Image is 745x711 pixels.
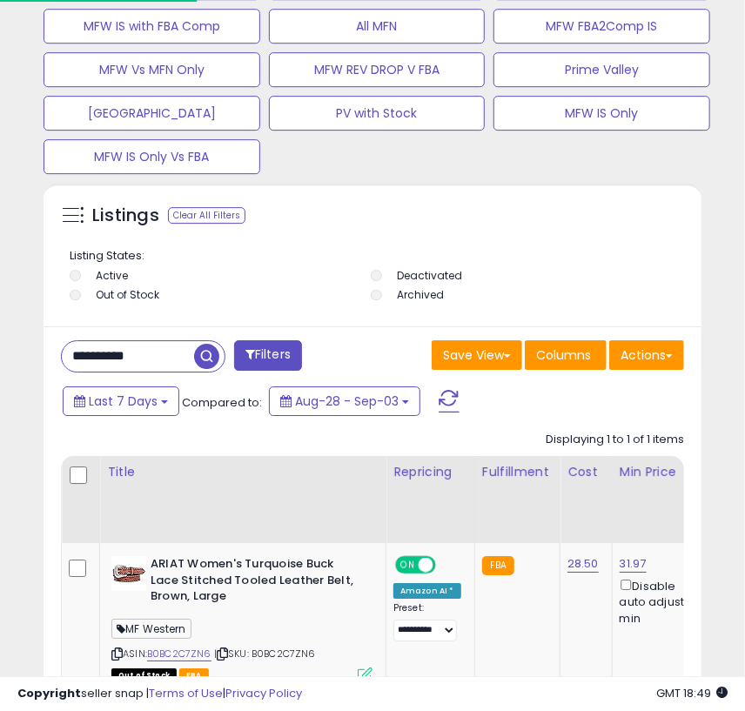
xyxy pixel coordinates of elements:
div: seller snap | | [17,686,302,702]
span: MF Western [111,619,191,639]
span: Aug-28 - Sep-03 [295,392,399,410]
button: All MFN [269,9,486,44]
span: Compared to: [182,394,262,411]
span: | SKU: B0BC2C7ZN6 [214,647,316,661]
button: Filters [234,340,302,371]
label: Active [96,268,128,283]
button: Save View [432,340,522,370]
div: Amazon AI * [393,583,461,599]
label: Out of Stock [96,287,159,302]
div: Cost [567,463,605,481]
span: 2025-09-11 18:49 GMT [656,685,728,701]
a: Terms of Use [149,685,223,701]
div: ASIN: [111,556,372,681]
a: 31.97 [620,555,647,573]
div: Displaying 1 to 1 of 1 items [546,432,684,448]
button: [GEOGRAPHIC_DATA] [44,96,260,131]
span: OFF [433,558,461,573]
div: Disable auto adjust min [620,576,703,626]
button: MFW IS Only Vs FBA [44,139,260,174]
button: Columns [525,340,607,370]
h5: Listings [92,204,159,228]
p: Listing States: [70,248,680,265]
button: MFW IS with FBA Comp [44,9,260,44]
b: ARIAT Women's Turquoise Buck Lace Stitched Tooled Leather Belt, Brown, Large [151,556,362,609]
label: Archived [398,287,445,302]
a: Privacy Policy [225,685,302,701]
button: MFW FBA2Comp IS [493,9,710,44]
img: 51OEas8E0wL._SL40_.jpg [111,556,146,591]
div: Preset: [393,602,461,641]
span: Columns [536,346,591,364]
a: B0BC2C7ZN6 [147,647,211,661]
label: Deactivated [398,268,463,283]
strong: Copyright [17,685,81,701]
button: MFW Vs MFN Only [44,52,260,87]
a: 28.50 [567,555,599,573]
span: ON [397,558,419,573]
button: Actions [609,340,684,370]
button: PV with Stock [269,96,486,131]
div: Fulfillment [482,463,553,481]
button: Aug-28 - Sep-03 [269,386,420,416]
small: FBA [482,556,514,575]
div: Repricing [393,463,467,481]
div: Title [107,463,379,481]
button: Last 7 Days [63,386,179,416]
button: MFW IS Only [493,96,710,131]
button: MFW REV DROP V FBA [269,52,486,87]
button: Prime Valley [493,52,710,87]
div: Min Price [620,463,709,481]
div: Clear All Filters [168,207,245,224]
span: Last 7 Days [89,392,158,410]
